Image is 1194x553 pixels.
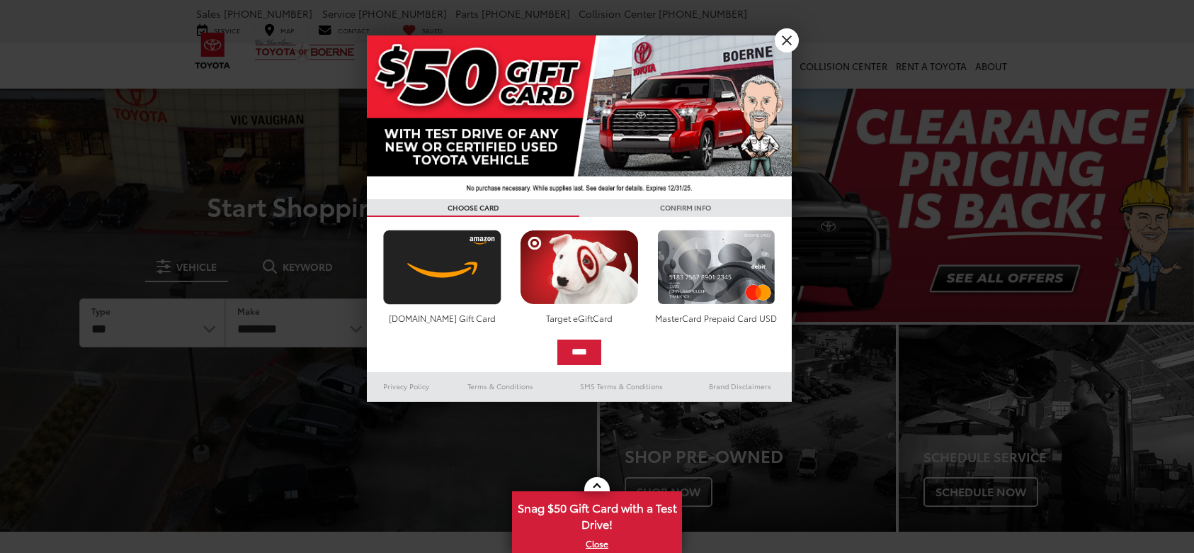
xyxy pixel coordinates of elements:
[654,230,779,305] img: mastercard.png
[654,312,779,324] div: MasterCard Prepaid Card USD
[516,312,642,324] div: Target eGiftCard
[555,378,688,395] a: SMS Terms & Conditions
[380,312,505,324] div: [DOMAIN_NAME] Gift Card
[380,230,505,305] img: amazoncard.png
[367,378,446,395] a: Privacy Policy
[446,378,555,395] a: Terms & Conditions
[688,378,792,395] a: Brand Disclaimers
[513,493,681,536] span: Snag $50 Gift Card with a Test Drive!
[367,35,792,199] img: 42635_top_851395.jpg
[579,199,792,217] h3: CONFIRM INFO
[367,199,579,217] h3: CHOOSE CARD
[516,230,642,305] img: targetcard.png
